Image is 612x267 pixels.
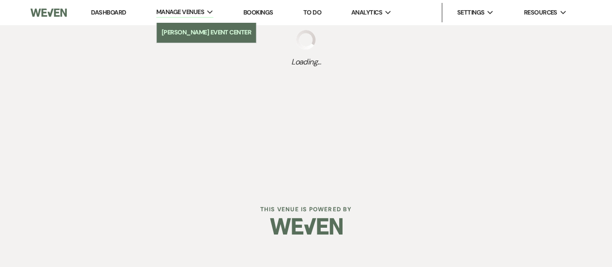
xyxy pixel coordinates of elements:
[157,23,256,42] a: [PERSON_NAME] Event Center
[523,8,557,17] span: Resources
[156,7,204,17] span: Manage Venues
[243,8,273,16] a: Bookings
[91,8,126,16] a: Dashboard
[30,2,66,23] img: Weven Logo
[270,209,343,243] img: Weven Logo
[296,30,315,49] img: loading spinner
[351,8,382,17] span: Analytics
[457,8,484,17] span: Settings
[303,8,321,16] a: To Do
[291,56,321,68] span: Loading...
[162,28,252,37] li: [PERSON_NAME] Event Center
